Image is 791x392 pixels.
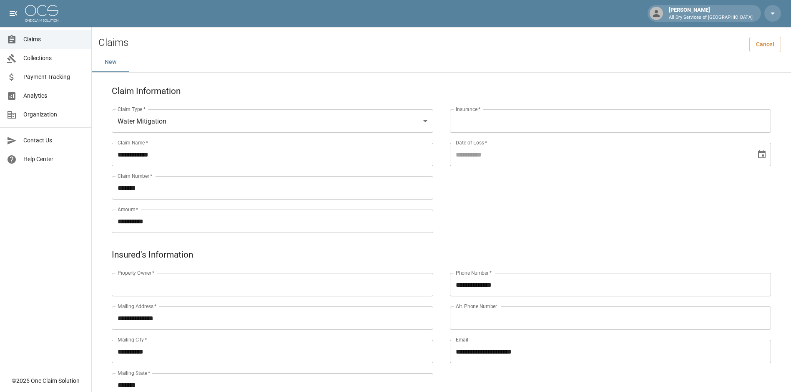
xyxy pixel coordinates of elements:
h2: Claims [98,37,128,49]
span: Organization [23,110,85,119]
div: [PERSON_NAME] [665,6,756,21]
label: Amount [118,206,138,213]
label: Claim Type [118,106,146,113]
p: All Dry Services of [GEOGRAPHIC_DATA] [669,14,753,21]
a: Cancel [749,37,781,52]
button: open drawer [5,5,22,22]
label: Property Owner [118,269,155,276]
label: Claim Number [118,172,152,180]
label: Mailing State [118,369,150,377]
label: Mailing Address [118,303,156,310]
button: New [92,52,129,72]
span: Help Center [23,155,85,164]
div: Water Mitigation [112,109,433,133]
img: ocs-logo-white-transparent.png [25,5,58,22]
span: Contact Us [23,136,85,145]
span: Payment Tracking [23,73,85,81]
label: Alt. Phone Number [456,303,497,310]
span: Collections [23,54,85,63]
span: Claims [23,35,85,44]
label: Date of Loss [456,139,487,146]
button: Choose date [753,146,770,163]
div: © 2025 One Claim Solution [12,377,80,385]
div: dynamic tabs [92,52,791,72]
label: Email [456,336,468,343]
label: Insurance [456,106,480,113]
span: Analytics [23,91,85,100]
label: Phone Number [456,269,492,276]
label: Mailing City [118,336,147,343]
label: Claim Name [118,139,148,146]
